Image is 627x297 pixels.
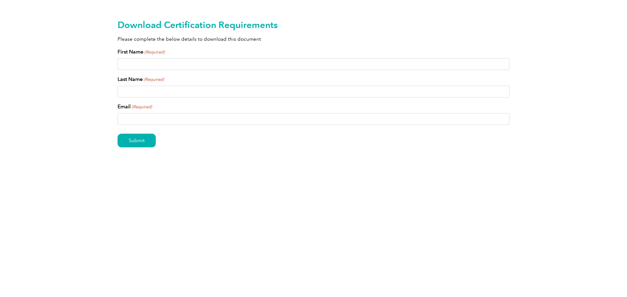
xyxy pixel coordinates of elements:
span: (Required) [143,76,164,83]
p: Please complete the below details to download this document [118,36,509,43]
h2: Download Certification Requirements [118,20,509,30]
input: Submit [118,134,156,147]
span: (Required) [144,49,165,55]
span: (Required) [131,104,152,110]
label: Email [118,103,152,111]
label: Last Name [118,75,164,83]
label: First Name [118,48,165,56]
